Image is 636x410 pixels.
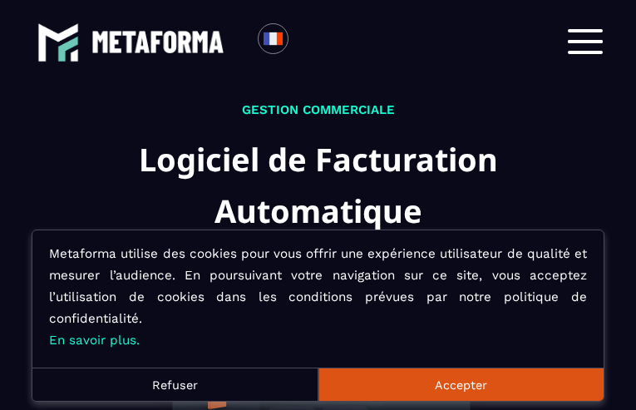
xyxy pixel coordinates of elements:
img: logo [37,22,79,63]
button: Accepter [318,368,604,401]
div: Search for option [288,23,329,60]
button: Refuser [32,368,318,401]
a: En savoir plus. [49,333,140,348]
input: Search for option [303,32,315,52]
h1: Logiciel de Facturation Automatique [69,133,568,237]
img: logo [91,31,224,52]
img: fr [263,28,283,49]
p: GESTION COMMERCIALE [69,100,568,121]
p: Metaforma utilise des cookies pour vous offrir une expérience utilisateur de qualité et mesurer l... [49,243,587,351]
